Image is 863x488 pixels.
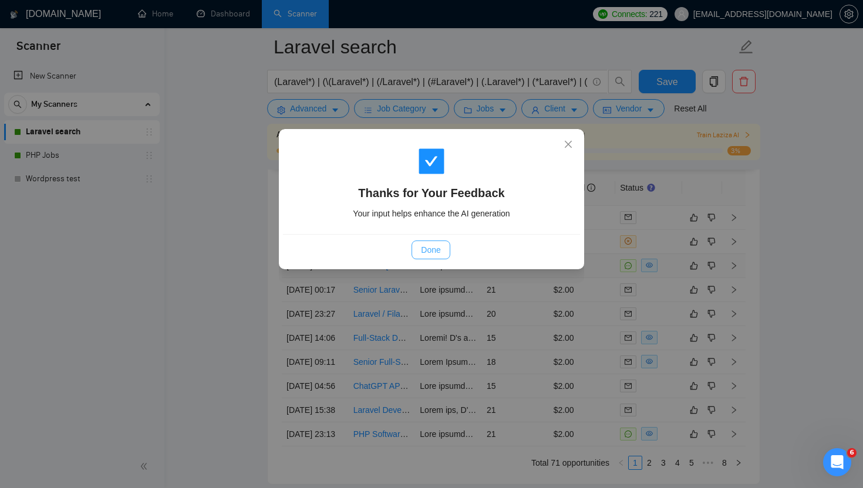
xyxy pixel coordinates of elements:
button: Close [552,129,584,161]
button: Done [412,240,450,259]
span: 6 [847,448,857,457]
span: close [564,140,573,149]
iframe: Intercom live chat [823,448,851,476]
span: Done [421,243,440,256]
h4: Thanks for Your Feedback [297,185,566,201]
span: check-square [417,147,446,175]
span: Your input helps enhance the AI generation [353,209,510,218]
